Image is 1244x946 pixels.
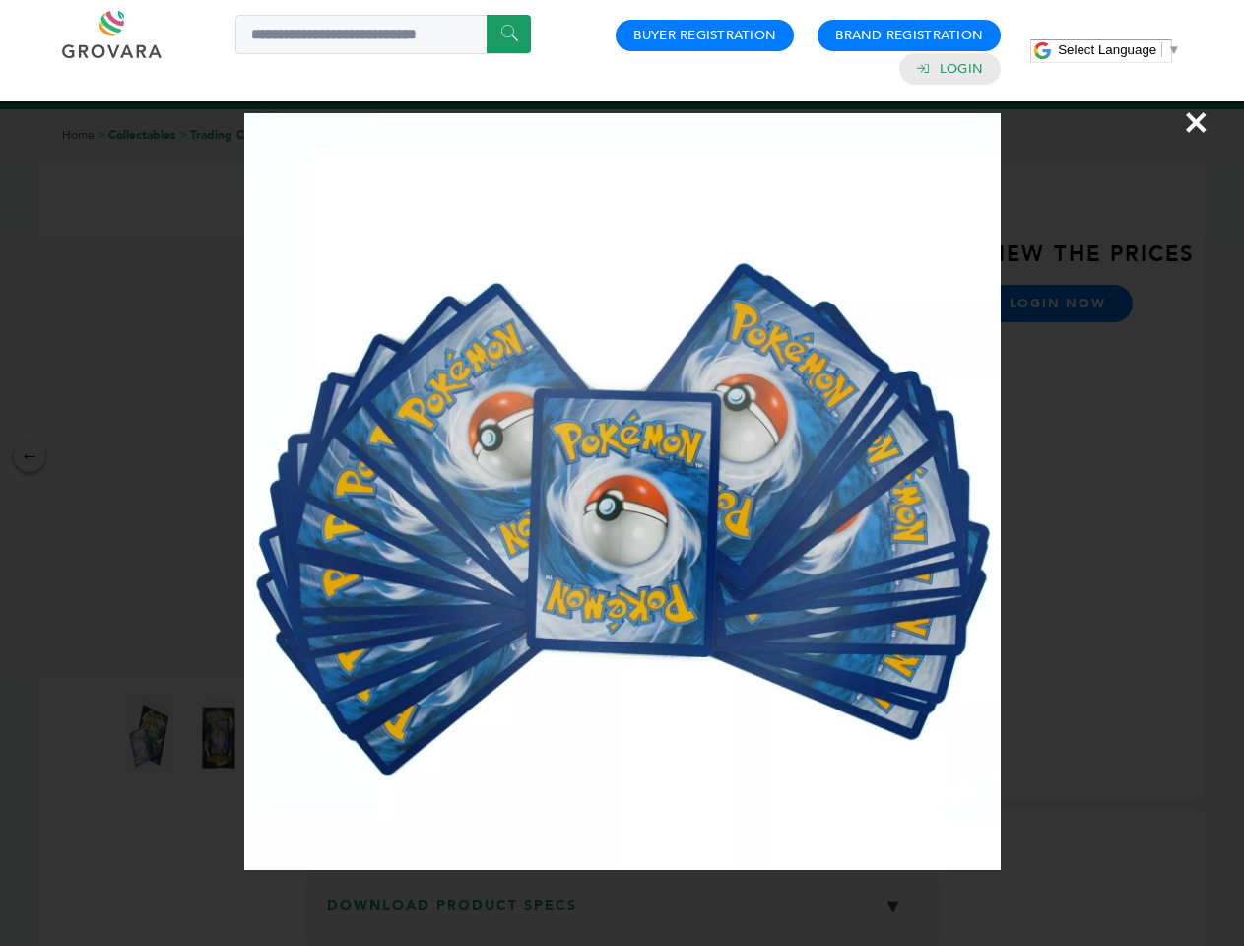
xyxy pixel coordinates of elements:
[1183,95,1210,150] span: ×
[1058,42,1180,57] a: Select Language​
[633,27,776,44] a: Buyer Registration
[835,27,983,44] a: Brand Registration
[940,60,983,78] a: Login
[235,15,531,54] input: Search a product or brand...
[1058,42,1156,57] span: Select Language
[244,113,1001,870] img: Image Preview
[1167,42,1180,57] span: ▼
[1161,42,1162,57] span: ​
